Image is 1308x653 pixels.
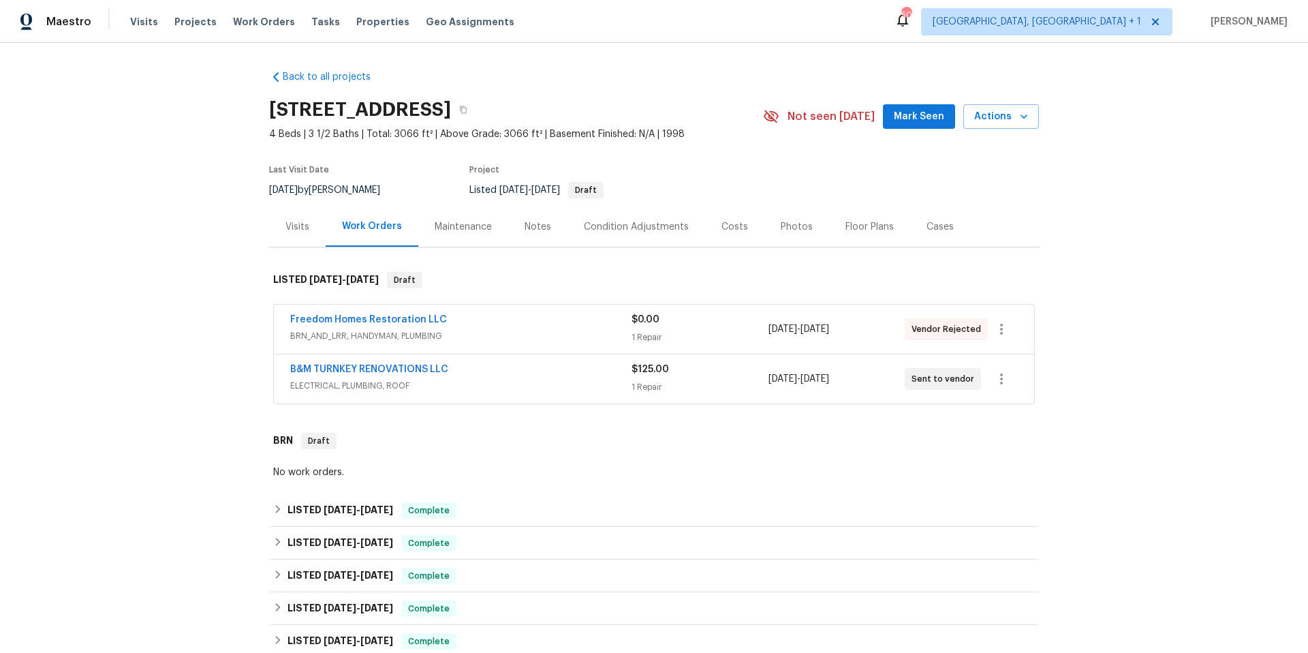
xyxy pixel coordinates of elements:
span: Draft [302,434,335,448]
span: 4 Beds | 3 1/2 Baths | Total: 3066 ft² | Above Grade: 3066 ft² | Basement Finished: N/A | 1998 [269,127,763,141]
div: LISTED [DATE]-[DATE]Complete [269,494,1039,527]
span: [DATE] [800,374,829,384]
div: Notes [525,220,551,234]
span: [DATE] [768,324,797,334]
span: - [324,538,393,547]
span: Visits [130,15,158,29]
h2: [STREET_ADDRESS] [269,103,451,117]
span: Last Visit Date [269,166,329,174]
div: Maintenance [435,220,492,234]
span: Work Orders [233,15,295,29]
span: - [768,322,829,336]
h6: LISTED [287,633,393,650]
span: [DATE] [360,571,393,580]
button: Mark Seen [883,104,955,130]
span: [DATE] [324,636,356,646]
div: Photos [781,220,813,234]
span: [DATE] [768,374,797,384]
div: Cases [926,220,954,234]
span: [DATE] [360,505,393,515]
div: LISTED [DATE]-[DATE]Complete [269,560,1039,592]
span: BRN_AND_LRR, HANDYMAN, PLUMBING [290,329,632,343]
span: Properties [356,15,409,29]
span: Projects [174,15,217,29]
span: - [309,275,379,284]
span: [DATE] [531,185,560,195]
span: ELECTRICAL, PLUMBING, ROOF [290,379,632,393]
h6: LISTED [287,535,393,551]
div: Costs [721,220,748,234]
span: $125.00 [632,365,669,374]
h6: LISTED [287,502,393,519]
span: Tasks [311,17,340,27]
div: LISTED [DATE]-[DATE]Draft [269,258,1039,302]
span: Complete [403,569,455,583]
span: Draft [570,186,602,194]
span: $0.00 [632,315,659,324]
h6: LISTED [273,272,379,288]
a: B&M TURNKEY RENOVATIONS LLC [290,365,448,374]
span: [DATE] [269,185,298,195]
div: Visits [285,220,309,234]
span: [DATE] [309,275,342,284]
span: Complete [403,635,455,648]
div: LISTED [DATE]-[DATE]Complete [269,527,1039,560]
h6: LISTED [287,568,393,584]
a: Freedom Homes Restoration LLC [290,315,447,324]
div: Work Orders [342,219,402,233]
span: - [324,636,393,646]
span: Sent to vendor [912,372,980,386]
span: Draft [388,273,421,287]
span: - [768,372,829,386]
span: [GEOGRAPHIC_DATA], [GEOGRAPHIC_DATA] + 1 [933,15,1141,29]
div: Floor Plans [845,220,894,234]
span: [DATE] [499,185,528,195]
span: [DATE] [800,324,829,334]
span: Listed [469,185,604,195]
span: Maestro [46,15,91,29]
span: Mark Seen [894,108,944,125]
span: [DATE] [360,603,393,613]
span: [DATE] [324,603,356,613]
span: Complete [403,504,455,517]
span: Complete [403,536,455,550]
span: [DATE] [346,275,379,284]
div: Condition Adjustments [584,220,689,234]
a: Back to all projects [269,70,400,84]
div: 50 [901,8,911,22]
button: Actions [963,104,1039,130]
div: by [PERSON_NAME] [269,182,396,198]
span: Vendor Rejected [912,322,986,336]
div: LISTED [DATE]-[DATE]Complete [269,592,1039,625]
span: [DATE] [324,571,356,580]
span: Actions [974,108,1028,125]
div: 1 Repair [632,331,768,344]
span: Geo Assignments [426,15,514,29]
span: [DATE] [324,538,356,547]
span: [PERSON_NAME] [1205,15,1288,29]
span: [DATE] [360,538,393,547]
div: 1 Repair [632,380,768,394]
span: - [324,505,393,515]
div: No work orders. [273,466,1035,479]
h6: LISTED [287,601,393,617]
span: - [499,185,560,195]
span: - [324,571,393,580]
h6: BRN [273,433,293,449]
span: - [324,603,393,613]
div: BRN Draft [269,419,1039,463]
span: Not seen [DATE] [788,110,875,123]
span: [DATE] [324,505,356,515]
span: Project [469,166,499,174]
span: [DATE] [360,636,393,646]
span: Complete [403,602,455,616]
